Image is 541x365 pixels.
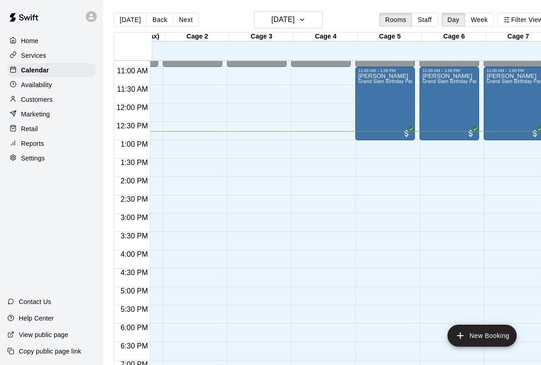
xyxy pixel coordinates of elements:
[118,159,150,166] span: 1:30 PM
[21,36,39,45] p: Home
[447,325,517,347] button: add
[229,33,293,41] div: Cage 3
[21,95,53,104] p: Customers
[7,34,96,48] a: Home
[118,195,150,203] span: 2:30 PM
[466,129,475,138] span: All customers have paid
[21,51,46,60] p: Services
[486,68,541,73] div: 11:00 AM – 1:00 PM
[118,250,150,258] span: 4:00 PM
[165,33,229,41] div: Cage 2
[358,68,412,73] div: 11:00 AM – 1:00 PM
[422,79,523,84] span: Grand Slam Birthday Party (Includes Hit-Trax)
[358,33,422,41] div: Cage 5
[293,33,358,41] div: Cage 4
[7,122,96,136] a: Retail
[114,13,147,27] button: [DATE]
[118,342,150,350] span: 6:30 PM
[358,79,458,84] span: Grand Slam Birthday Party (Includes Hit-Trax)
[146,13,173,27] button: Back
[118,232,150,240] span: 3:30 PM
[118,324,150,332] span: 6:00 PM
[21,124,38,133] p: Retail
[21,110,50,119] p: Marketing
[173,13,199,27] button: Next
[355,67,415,140] div: 11:00 AM – 1:00 PM: Anuhea Archer
[115,67,150,75] span: 11:00 AM
[422,68,476,73] div: 11:00 AM – 1:00 PM
[118,140,150,148] span: 1:00 PM
[420,67,479,140] div: 11:00 AM – 1:00 PM: Anuhea Archer
[442,13,465,27] button: Day
[465,13,494,27] button: Week
[118,214,150,221] span: 3:00 PM
[19,297,51,306] p: Contact Us
[379,13,412,27] button: Rooms
[7,63,96,77] a: Calendar
[21,80,52,89] p: Availability
[118,305,150,313] span: 5:30 PM
[21,139,44,148] p: Reports
[115,85,150,93] span: 11:30 AM
[7,78,96,92] a: Availability
[7,137,96,150] a: Reports
[7,151,96,165] a: Settings
[7,107,96,121] a: Marketing
[7,93,96,106] a: Customers
[118,269,150,277] span: 4:30 PM
[114,104,150,111] span: 12:00 PM
[271,13,295,26] h6: [DATE]
[530,129,540,138] span: All customers have paid
[118,177,150,185] span: 2:00 PM
[21,154,45,163] p: Settings
[19,314,54,323] p: Help Center
[7,49,96,62] a: Services
[422,33,486,41] div: Cage 6
[19,347,81,356] p: Copy public page link
[118,287,150,295] span: 5:00 PM
[21,66,49,75] p: Calendar
[402,129,411,138] span: All customers have paid
[254,11,323,28] button: [DATE]
[19,330,68,339] p: View public page
[412,13,438,27] button: Staff
[114,122,150,130] span: 12:30 PM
